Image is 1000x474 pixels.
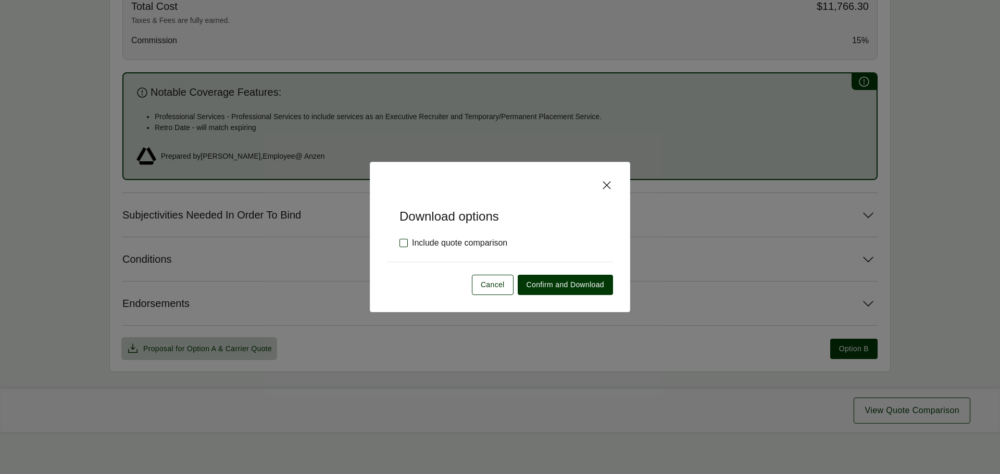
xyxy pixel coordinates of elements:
[399,237,507,249] label: Include quote comparison
[472,275,514,295] button: Cancel
[518,275,613,295] button: Confirm and Download
[527,279,604,290] span: Confirm and Download
[387,191,613,224] h5: Download options
[481,279,505,290] span: Cancel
